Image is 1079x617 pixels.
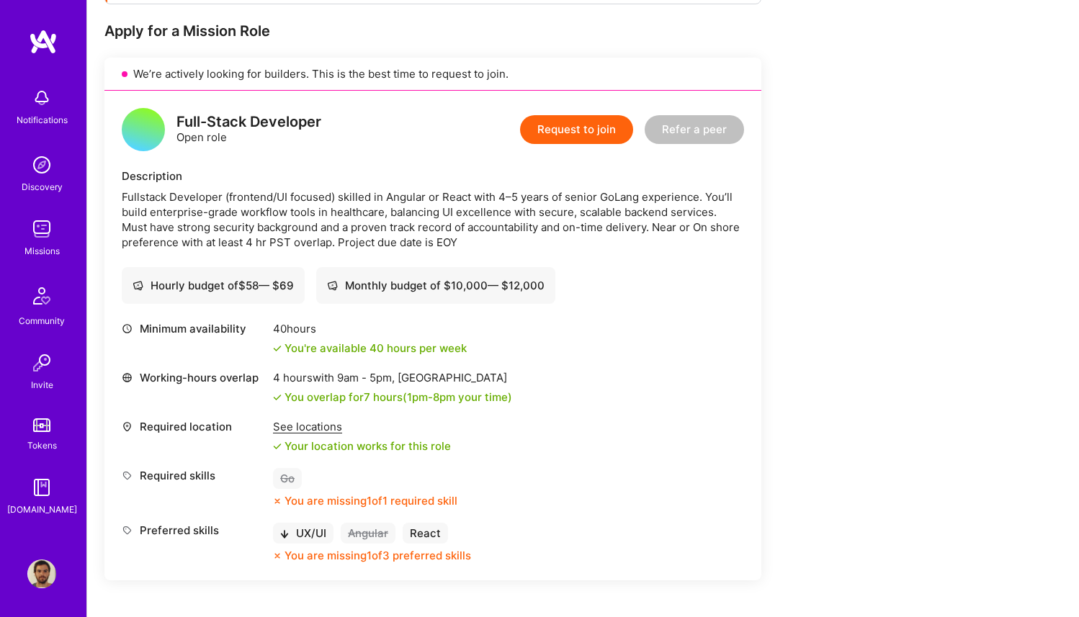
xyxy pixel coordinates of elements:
div: 4 hours with [GEOGRAPHIC_DATA] [273,370,512,385]
i: icon CloseOrange [273,551,282,560]
img: Community [24,279,59,313]
div: You are missing 1 of 3 preferred skills [285,548,471,563]
span: 9am - 5pm , [334,371,398,384]
div: You're available 40 hours per week [273,341,467,356]
div: Discovery [22,179,63,194]
i: icon World [122,372,133,383]
button: Refer a peer [645,115,744,144]
div: Preferred skills [122,523,266,538]
div: You overlap for 7 hours ( your time) [285,389,512,405]
img: discovery [27,150,56,179]
div: Fullstack Developer (frontend/UI focused) skilled in Angular or React with 4–5 years of senior Go... [122,189,744,250]
div: Required skills [122,468,266,483]
i: icon Check [273,344,282,353]
div: See locations [273,419,451,434]
div: Tokens [27,438,57,453]
div: Angular [341,523,395,544]
div: Hourly budget of $ 58 — $ 69 [133,278,294,293]
div: Your location works for this role [273,438,451,454]
div: Go [273,468,302,489]
button: Request to join [520,115,633,144]
i: icon Check [273,393,282,402]
i: icon Tag [122,470,133,481]
div: Community [19,313,65,328]
img: User Avatar [27,559,56,588]
i: icon Cash [327,280,338,291]
div: Required location [122,419,266,434]
img: logo [29,29,58,55]
div: Minimum availability [122,321,266,336]
div: React [403,523,448,544]
i: icon Location [122,421,133,432]
i: icon Cash [133,280,143,291]
i: icon Tag [122,525,133,536]
div: You are missing 1 of 1 required skill [285,493,457,508]
div: Apply for a Mission Role [104,22,761,40]
div: Working-hours overlap [122,370,266,385]
img: guide book [27,473,56,502]
div: Open role [176,114,321,145]
div: Monthly budget of $ 10,000 — $ 12,000 [327,278,545,293]
div: Missions [24,243,60,258]
img: Invite [27,348,56,377]
div: [DOMAIN_NAME] [7,502,77,517]
i: icon CloseOrange [273,497,282,505]
div: Notifications [17,112,68,127]
div: Description [122,168,744,184]
div: 40 hours [273,321,467,336]
a: User Avatar [24,559,60,588]
div: We’re actively looking for builders. This is the best time to request to join. [104,58,761,91]
img: bell [27,84,56,112]
i: icon BlackArrowDown [280,530,289,539]
div: UX/UI [273,523,333,544]
div: Full-Stack Developer [176,114,321,130]
i: icon Check [273,442,282,451]
img: tokens [33,418,50,432]
div: Invite [31,377,53,392]
span: 1pm - 8pm [407,390,455,404]
img: teamwork [27,215,56,243]
i: icon Clock [122,323,133,334]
